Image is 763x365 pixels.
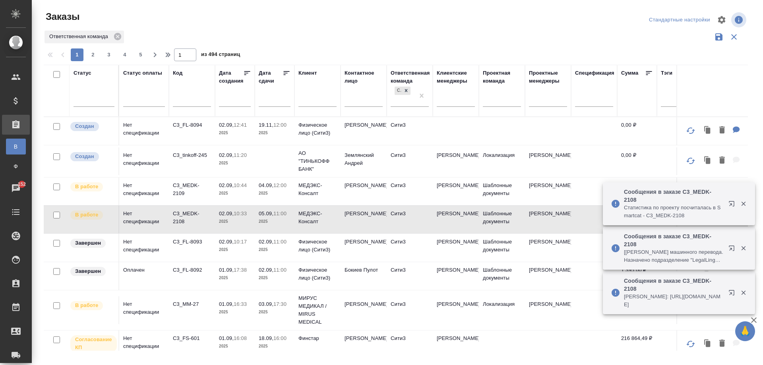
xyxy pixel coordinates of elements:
div: Дата создания [219,69,243,85]
p: Завершен [75,239,101,247]
button: Обновить [681,151,700,170]
p: 2025 [259,246,290,254]
td: [PERSON_NAME] [341,178,387,205]
td: [PERSON_NAME] [433,296,479,324]
p: МИРУС МЕДИКАЛ / MIRUS MEDICAL [298,294,337,326]
p: 12:41 [234,122,247,128]
td: Оплачен [119,262,169,290]
p: C3_MEDK-2108 [173,210,211,226]
button: Закрыть [735,245,751,252]
p: 12:00 [273,122,287,128]
td: [PERSON_NAME] [433,147,479,175]
p: 16:33 [234,301,247,307]
td: [PERSON_NAME] [341,330,387,358]
p: Физическое лицо (Сити3) [298,266,337,282]
a: 152 [2,178,30,198]
button: 5 [134,48,147,61]
td: Нет спецификации [119,178,169,205]
a: В [6,139,26,154]
p: Физическое лицо (Сити3) [298,238,337,254]
div: Код [173,69,182,77]
p: C3_tinkoff-245 [173,151,211,159]
p: 02.09, [259,267,273,273]
p: C3_FL-8094 [173,121,211,129]
td: [PERSON_NAME] [433,206,479,234]
p: 2025 [219,246,251,254]
p: 16:00 [273,335,287,341]
td: Шаблонные документы [479,206,525,234]
td: 3 528,00 ₽ [617,178,657,205]
td: [PERSON_NAME] [525,296,571,324]
td: [PERSON_NAME] [341,206,387,234]
p: Согласование КП [75,336,112,351]
td: Шаблонные документы [479,234,525,262]
div: Дата сдачи [259,69,283,85]
p: МЕДЭКС-Консалт [298,182,337,197]
p: 2025 [219,189,251,197]
p: 01.09, [219,267,234,273]
p: 2025 [219,274,251,282]
span: 4 [118,51,131,59]
p: 2025 [219,342,251,350]
div: Проектные менеджеры [529,69,567,85]
a: Ф [6,158,26,174]
span: Настроить таблицу [712,10,731,29]
td: Сити3 [387,234,433,262]
div: Клиентские менеджеры [437,69,475,85]
div: Сити3 [395,87,402,95]
p: 02.09, [219,182,234,188]
td: Сити3 [387,206,433,234]
div: Клиент [298,69,317,77]
p: Cтатистика по проекту посчиталась в Smartcat - C3_MEDK-2108 [624,204,723,220]
td: Локализация [479,147,525,175]
button: Закрыть [735,200,751,207]
td: [PERSON_NAME] [525,147,571,175]
div: Выставляет КМ при направлении счета или после выполнения всех работ/сдачи заказа клиенту. Окончат... [70,238,114,249]
span: 3 [103,51,115,59]
p: 01.09, [219,301,234,307]
p: 02.09, [219,152,234,158]
p: 2025 [259,274,290,282]
td: [PERSON_NAME] [433,178,479,205]
p: C3_FL-8093 [173,238,211,246]
span: Ф [10,162,22,170]
p: C3_FS-601 [173,334,211,342]
p: Финстар [298,334,337,342]
p: 05.09, [259,211,273,216]
button: Клонировать [700,122,715,139]
div: Сити3 [394,86,411,96]
button: Обновить [681,121,700,140]
td: Нет спецификации [119,206,169,234]
td: [PERSON_NAME] [341,117,387,145]
p: 2025 [259,129,290,137]
p: 2025 [259,189,290,197]
p: В работе [75,183,98,191]
p: Сообщения в заказе C3_MEDK-2108 [624,232,723,248]
p: В работе [75,211,98,219]
p: C3_MM-27 [173,300,211,308]
p: Создан [75,122,94,130]
div: Выставляет КМ при направлении счета или после выполнения всех работ/сдачи заказа клиенту. Окончат... [70,266,114,277]
td: [PERSON_NAME] [341,296,387,324]
p: 2025 [219,308,251,316]
button: Удалить [715,153,729,169]
p: 17:38 [234,267,247,273]
div: Выставляется автоматически при создании заказа [70,121,114,132]
div: Тэги [661,69,672,77]
button: Клонировать [700,153,715,169]
p: Ответственная команда [49,33,111,41]
p: 04.09, [259,182,273,188]
p: 03.09, [259,301,273,307]
p: Физическое лицо (Сити3) [298,121,337,137]
p: 2025 [259,218,290,226]
button: Сбросить фильтры [726,29,742,44]
div: split button [647,14,712,26]
td: Нет спецификации [119,147,169,175]
p: 2025 [259,342,290,350]
button: 2 [87,48,99,61]
p: [PERSON_NAME]: [URL][DOMAIN_NAME] [624,293,723,309]
button: Сохранить фильтры [711,29,726,44]
span: 2 [87,51,99,59]
p: C3_MEDK-2109 [173,182,211,197]
p: 11:00 [273,239,287,245]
